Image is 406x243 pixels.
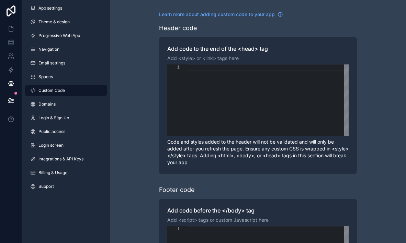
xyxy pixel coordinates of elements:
label: Add code before the </body> tag [167,207,349,214]
span: Spaces [38,74,53,80]
div: Footer code [159,185,195,195]
a: Theme & design [25,16,107,27]
div: 1 [167,226,180,232]
a: Email settings [25,58,107,69]
a: Public access [25,126,107,137]
a: Billing & Usage [25,167,107,178]
a: Progressive Web App [25,30,107,41]
label: Add code to the end of the <head> tag [167,45,349,52]
p: Code and styles added to the header will not be validated and will only be added after you refres... [167,138,349,166]
span: Integrations & API Keys [38,156,83,162]
span: Login screen [38,143,64,148]
a: Login & Sign Up [25,112,107,123]
a: Domains [25,99,107,110]
span: Custom Code [38,88,65,93]
div: Header code [159,23,197,33]
p: Add <style> or <link> tags here [167,55,349,62]
span: Login & Sign Up [38,115,69,121]
span: App settings [38,5,62,11]
p: Add <script> tags or custom Javascript here [167,217,349,223]
span: Billing & Usage [38,170,67,175]
span: Theme & design [38,19,70,25]
span: Email settings [38,60,65,66]
span: Support [38,184,54,189]
span: Progressive Web App [38,33,80,38]
a: Learn more about adding custom code to your app [159,11,283,18]
span: Domains [38,101,56,107]
span: Navigation [38,47,59,52]
a: Integrations & API Keys [25,154,107,165]
div: 1 [167,64,180,71]
a: Spaces [25,71,107,82]
a: Support [25,181,107,192]
a: Navigation [25,44,107,55]
span: Learn more about adding custom code to your app [159,11,275,18]
a: Custom Code [25,85,107,96]
span: Public access [38,129,65,134]
a: Login screen [25,140,107,151]
a: App settings [25,3,107,14]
